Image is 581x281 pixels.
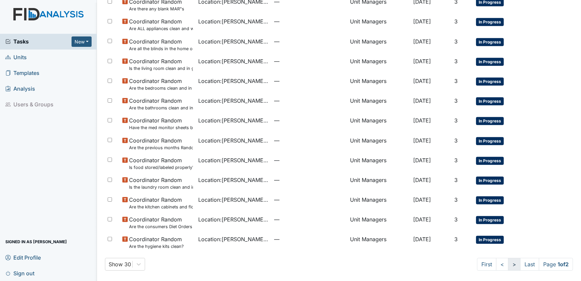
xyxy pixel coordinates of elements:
span: — [274,57,345,65]
small: Are the consumers Diet Orders being followed and sugar free items available? [129,223,193,230]
a: Tasks [5,37,72,45]
span: Coordinator Random Are the kitchen cabinets and floors clean? [129,196,193,210]
span: Analysis [5,84,35,94]
td: Unit Managers [347,232,411,252]
span: Signed in as [PERSON_NAME] [5,237,67,247]
span: In Progress [476,97,504,105]
div: Show 30 [109,260,131,268]
span: In Progress [476,58,504,66]
span: Coordinator Random Are the previous months Random Inspections completed? [129,136,193,151]
span: 3 [454,18,458,25]
td: Unit Managers [347,15,411,34]
td: Unit Managers [347,114,411,133]
td: Unit Managers [347,193,411,213]
small: Are the kitchen cabinets and floors clean? [129,204,193,210]
span: — [274,77,345,85]
span: Location : [PERSON_NAME] Loop [198,116,269,124]
span: [DATE] [413,58,431,65]
span: 3 [454,97,458,104]
span: 3 [454,216,458,223]
span: Coordinator Random Are the consumers Diet Orders being followed and sugar free items available? [129,215,193,230]
span: — [274,156,345,164]
span: — [274,37,345,45]
td: Unit Managers [347,35,411,55]
span: [DATE] [413,177,431,183]
span: Coordinator Random Is the laundry room clean and in good repair? [129,176,193,190]
span: Page [539,258,573,271]
small: Are the bathrooms clean and in good repair? [129,105,193,111]
span: Location : [PERSON_NAME] Loop [198,77,269,85]
span: In Progress [476,216,504,224]
span: In Progress [476,38,504,46]
strong: 1 of 2 [558,261,569,268]
span: [DATE] [413,97,431,104]
span: Location : [PERSON_NAME] Loop [198,196,269,204]
a: Last [520,258,539,271]
span: Coordinator Random Are ALL appliances clean and working properly? [129,17,193,32]
span: — [274,17,345,25]
a: First [477,258,496,271]
span: — [274,97,345,105]
span: Coordinator Random Is the living room clean and in good repair? [129,57,193,72]
span: 3 [454,117,458,124]
td: Unit Managers [347,94,411,114]
small: Are the previous months Random Inspections completed? [129,145,193,151]
span: In Progress [476,137,504,145]
span: 3 [454,38,458,45]
span: In Progress [476,18,504,26]
span: Coordinator Random Are the bedrooms clean and in good repair? [129,77,193,91]
span: Sign out [5,268,34,278]
span: In Progress [476,236,504,244]
span: Location : [PERSON_NAME] Loop [198,156,269,164]
span: Templates [5,68,39,78]
td: Unit Managers [347,74,411,94]
span: 3 [454,78,458,84]
span: — [274,235,345,243]
span: 3 [454,58,458,65]
span: — [274,116,345,124]
span: [DATE] [413,216,431,223]
span: [DATE] [413,117,431,124]
span: Location : [PERSON_NAME] Loop [198,176,269,184]
span: Location : [PERSON_NAME] Loop [198,57,269,65]
span: — [274,215,345,223]
span: Location : [PERSON_NAME] Loop [198,136,269,145]
span: Coordinator Random Is food stored/labeled properly? [129,156,193,171]
span: Location : [PERSON_NAME] Loop [198,215,269,223]
span: — [274,176,345,184]
span: 3 [454,236,458,243]
span: Units [5,52,27,63]
span: 3 [454,196,458,203]
a: < [496,258,508,271]
td: Unit Managers [347,154,411,173]
span: Edit Profile [5,252,41,263]
span: 3 [454,157,458,164]
small: Are the bedrooms clean and in good repair? [129,85,193,91]
span: Coordinator Random Are the hygiene kits clean? [129,235,184,250]
small: Are there any blank MAR"s [129,6,184,12]
span: Location : [PERSON_NAME] Loop [198,17,269,25]
span: [DATE] [413,137,431,144]
span: In Progress [476,157,504,165]
small: Is the living room clean and in good repair? [129,65,193,72]
span: — [274,196,345,204]
nav: task-pagination [477,258,573,271]
span: Coordinator Random Are the bathrooms clean and in good repair? [129,97,193,111]
span: [DATE] [413,38,431,45]
span: Location : [PERSON_NAME] Loop [198,37,269,45]
td: Unit Managers [347,213,411,232]
small: Are ALL appliances clean and working properly? [129,25,193,32]
button: New [72,36,92,47]
span: [DATE] [413,236,431,243]
a: > [508,258,520,271]
td: Unit Managers [347,173,411,193]
span: [DATE] [413,196,431,203]
small: Is food stored/labeled properly? [129,164,193,171]
span: In Progress [476,196,504,204]
span: In Progress [476,117,504,125]
span: 3 [454,177,458,183]
span: — [274,136,345,145]
small: Have the med monitor sheets been filled out? [129,124,193,131]
span: Location : [PERSON_NAME] Loop [198,97,269,105]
